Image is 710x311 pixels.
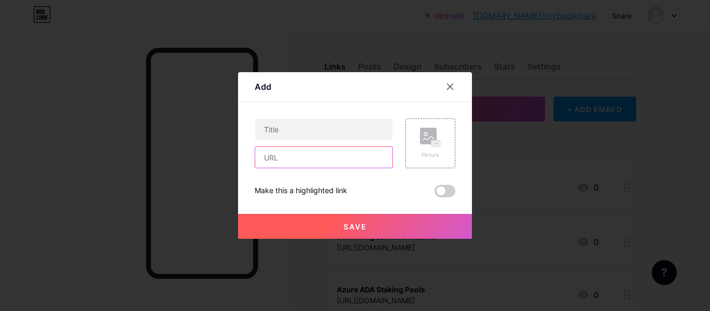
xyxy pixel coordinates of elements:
[255,185,347,197] div: Make this a highlighted link
[420,151,441,159] div: Picture
[238,214,472,239] button: Save
[255,80,271,93] div: Add
[344,222,367,231] span: Save
[255,147,392,168] input: URL
[255,119,392,140] input: Title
